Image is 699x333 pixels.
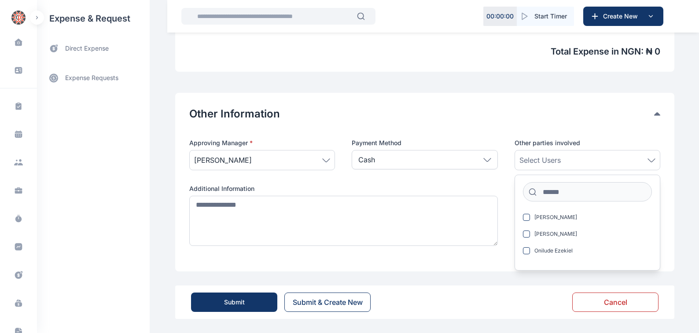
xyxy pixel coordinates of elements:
div: expense requests [37,60,150,88]
p: 00 : 00 : 00 [486,12,514,21]
button: Start Timer [517,7,574,26]
button: Cancel [572,293,659,312]
span: [PERSON_NAME] [534,214,577,221]
span: Other parties involved [515,139,580,147]
a: expense requests [37,67,150,88]
span: direct expense [65,44,109,53]
p: Cash [358,154,375,165]
label: Payment Method [352,139,497,147]
div: Submit [224,298,245,307]
button: Create New [583,7,663,26]
span: [PERSON_NAME] [534,231,577,238]
button: Other Information [189,107,654,121]
span: Total Expense in NGN : ₦ 0 [189,45,660,58]
span: [PERSON_NAME] [194,155,252,165]
span: Create New [600,12,645,21]
label: Additional Information [189,184,498,193]
div: Other Information [189,107,660,121]
button: Submit [191,293,277,312]
span: Start Timer [534,12,567,21]
span: Select Users [519,155,561,165]
button: Submit & Create New [284,293,371,312]
a: direct expense [37,37,150,60]
span: Onilude Ezekiel [534,247,573,254]
span: Approving Manager [189,139,253,147]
